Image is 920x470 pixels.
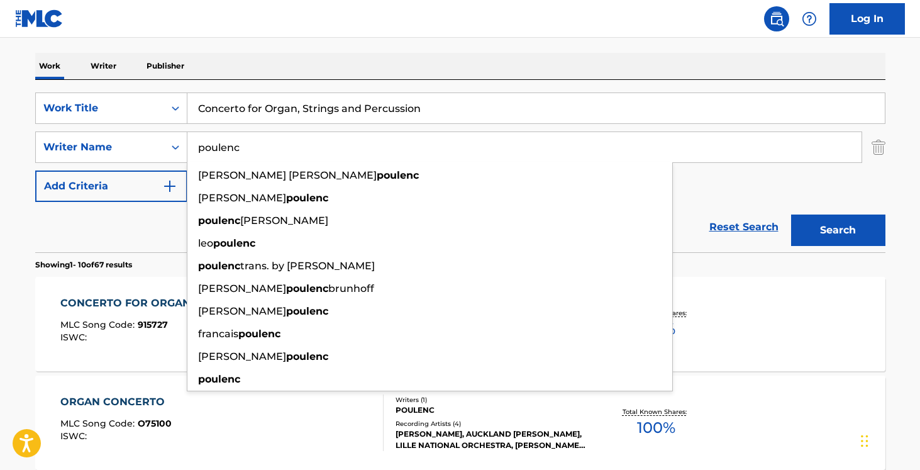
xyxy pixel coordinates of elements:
[198,192,286,204] span: [PERSON_NAME]
[857,410,920,470] div: Widget de chat
[857,410,920,470] iframe: Chat Widget
[198,305,286,317] span: [PERSON_NAME]
[198,328,238,340] span: francais
[286,350,328,362] strong: poulenc
[60,394,172,410] div: ORGAN CONCERTO
[240,215,328,227] span: [PERSON_NAME]
[35,376,885,470] a: ORGAN CONCERTOMLC Song Code:O75100ISWC:Writers (1)POULENCRecording Artists (4)[PERSON_NAME], AUCK...
[138,319,168,330] span: 915727
[35,171,187,202] button: Add Criteria
[198,169,377,181] span: [PERSON_NAME] [PERSON_NAME]
[240,260,375,272] span: trans. by [PERSON_NAME]
[143,53,188,79] p: Publisher
[198,237,213,249] span: leo
[286,305,328,317] strong: poulenc
[764,6,789,31] a: Public Search
[198,350,286,362] span: [PERSON_NAME]
[60,296,306,311] div: CONCERTO FOR ORGAN, STRINGS & TIMPANI
[35,277,885,371] a: CONCERTO FOR ORGAN, STRINGS & TIMPANIMLC Song Code:915727ISWC:Writers (1)POULENCRecording Artists...
[60,430,90,442] span: ISWC :
[60,332,90,343] span: ISWC :
[60,319,138,330] span: MLC Song Code :
[703,213,785,241] a: Reset Search
[43,101,157,116] div: Work Title
[286,283,328,294] strong: poulenc
[377,169,419,181] strong: poulenc
[15,9,64,28] img: MLC Logo
[35,53,64,79] p: Work
[623,407,690,417] p: Total Known Shares:
[328,283,374,294] span: brunhoff
[286,192,328,204] strong: poulenc
[198,215,240,227] strong: poulenc
[396,405,585,416] div: POULENC
[797,6,822,31] div: Help
[198,283,286,294] span: [PERSON_NAME]
[872,131,885,163] img: Delete Criterion
[213,237,255,249] strong: poulenc
[396,419,585,428] div: Recording Artists ( 4 )
[861,422,868,460] div: Glisser
[396,428,585,451] div: [PERSON_NAME], AUCKLAND [PERSON_NAME], LILLE NATIONAL ORCHESTRA, [PERSON_NAME], [PERSON_NAME], LI...
[138,418,172,429] span: O75100
[637,417,675,439] span: 100 %
[35,259,132,271] p: Showing 1 - 10 of 67 results
[802,11,817,26] img: help
[35,92,885,252] form: Search Form
[769,11,784,26] img: search
[198,373,240,385] strong: poulenc
[238,328,280,340] strong: poulenc
[396,395,585,405] div: Writers ( 1 )
[162,179,177,194] img: 9d2ae6d4665cec9f34b9.svg
[43,140,157,155] div: Writer Name
[87,53,120,79] p: Writer
[60,418,138,429] span: MLC Song Code :
[829,3,905,35] a: Log In
[791,215,885,246] button: Search
[198,260,240,272] strong: poulenc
